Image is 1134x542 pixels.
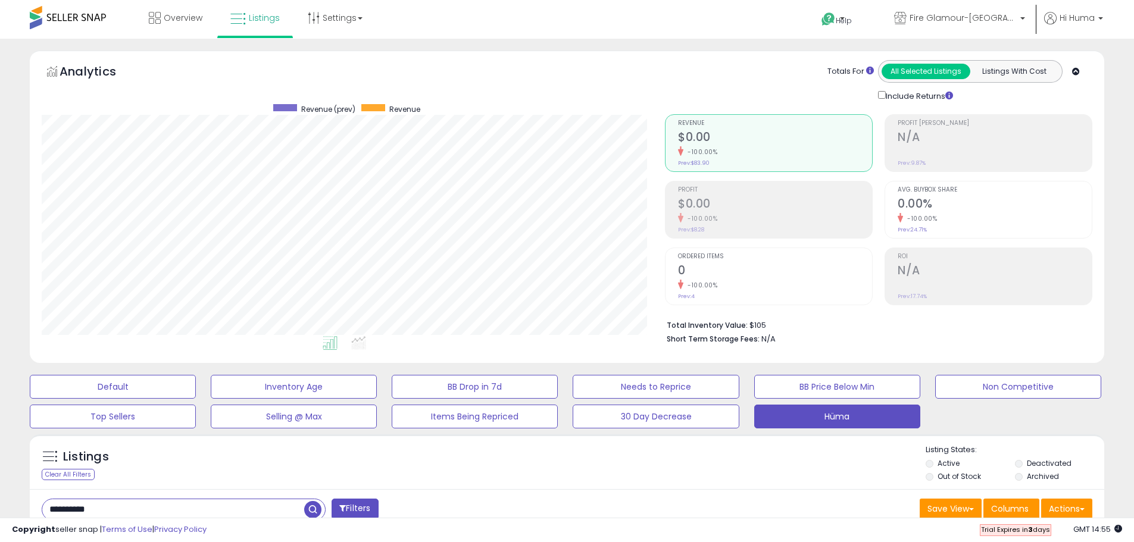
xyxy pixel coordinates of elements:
span: Profit [678,187,872,193]
button: Items Being Repriced [392,405,558,428]
label: Out of Stock [938,471,981,481]
div: Clear All Filters [42,469,95,480]
a: Hi Huma [1044,12,1103,39]
small: Prev: 9.87% [898,159,926,167]
span: Revenue [389,104,420,114]
button: Columns [983,499,1039,519]
small: Prev: 4 [678,293,695,300]
small: -100.00% [683,281,717,290]
i: Get Help [821,12,836,27]
button: Filters [332,499,378,519]
div: seller snap | | [12,524,207,535]
button: Hüma [754,405,920,428]
h2: N/A [898,264,1092,280]
h2: $0.00 [678,130,872,146]
span: Trial Expires in days [981,525,1050,534]
label: Archived [1027,471,1059,481]
div: Totals For [827,66,874,77]
b: Short Term Storage Fees: [667,334,760,344]
h2: 0.00% [898,197,1092,213]
small: -100.00% [903,214,937,223]
button: 30 Day Decrease [573,405,739,428]
span: Listings [249,12,280,24]
li: $105 [667,317,1083,331]
button: Listings With Cost [970,64,1058,79]
button: Save View [920,499,982,519]
span: Hi Huma [1060,12,1095,24]
span: Columns [991,503,1029,515]
span: Profit [PERSON_NAME] [898,120,1092,127]
small: -100.00% [683,148,717,156]
small: Prev: $83.90 [678,159,710,167]
b: 3 [1028,525,1033,534]
span: Overview [164,12,202,24]
span: Ordered Items [678,253,872,260]
small: Prev: $8.28 [678,226,704,233]
h5: Analytics [60,63,139,83]
span: Revenue [678,120,872,127]
button: Top Sellers [30,405,196,428]
small: Prev: 24.71% [898,226,927,233]
button: BB Price Below Min [754,375,920,399]
span: ROI [898,253,1092,260]
span: Avg. Buybox Share [898,187,1092,193]
button: Inventory Age [211,375,377,399]
a: Help [812,3,875,39]
button: Selling @ Max [211,405,377,428]
span: N/A [761,333,776,344]
small: -100.00% [683,214,717,223]
button: Default [30,375,196,399]
label: Deactivated [1027,458,1071,468]
a: Privacy Policy [154,524,207,535]
label: Active [938,458,960,468]
button: Non Competitive [935,375,1101,399]
span: 2025-08-12 14:55 GMT [1073,524,1122,535]
div: Include Returns [869,89,967,102]
h2: 0 [678,264,872,280]
span: Revenue (prev) [301,104,355,114]
button: BB Drop in 7d [392,375,558,399]
h2: $0.00 [678,197,872,213]
button: Actions [1041,499,1092,519]
b: Total Inventory Value: [667,320,748,330]
h5: Listings [63,449,109,465]
button: All Selected Listings [882,64,970,79]
h2: N/A [898,130,1092,146]
button: Needs to Reprice [573,375,739,399]
span: Fire Glamour-[GEOGRAPHIC_DATA] [910,12,1017,24]
strong: Copyright [12,524,55,535]
a: Terms of Use [102,524,152,535]
p: Listing States: [926,444,1104,456]
span: Help [836,15,852,26]
small: Prev: 17.74% [898,293,927,300]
